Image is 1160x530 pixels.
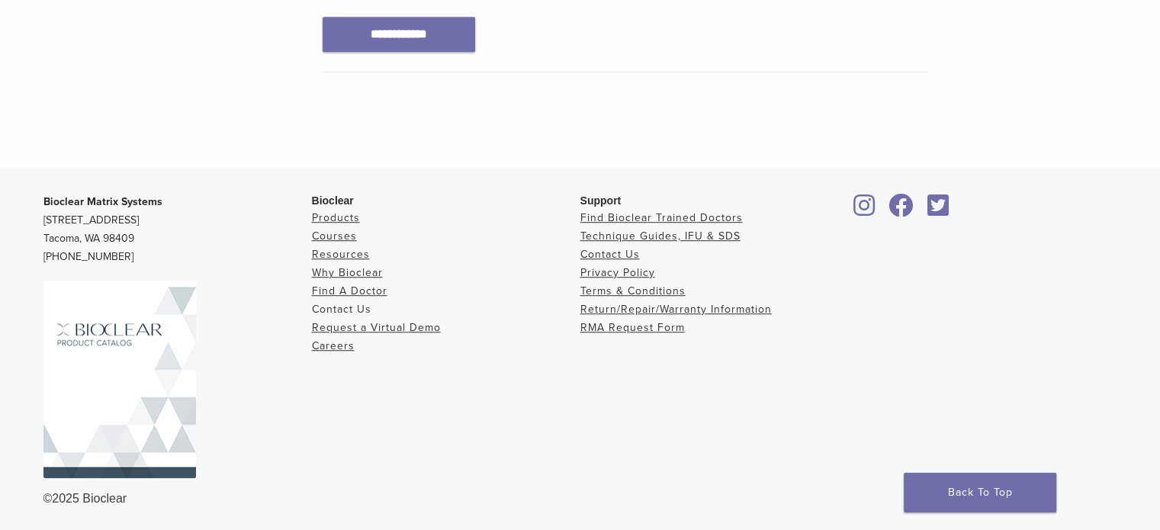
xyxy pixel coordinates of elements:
[580,303,772,316] a: Return/Repair/Warranty Information
[43,193,312,266] p: [STREET_ADDRESS] Tacoma, WA 98409 [PHONE_NUMBER]
[312,211,360,224] a: Products
[849,203,881,218] a: Bioclear
[312,339,355,352] a: Careers
[312,248,370,261] a: Resources
[580,248,640,261] a: Contact Us
[922,203,954,218] a: Bioclear
[580,266,655,279] a: Privacy Policy
[312,230,357,243] a: Courses
[580,211,743,224] a: Find Bioclear Trained Doctors
[580,284,686,297] a: Terms & Conditions
[580,194,622,207] span: Support
[312,303,371,316] a: Contact Us
[312,266,383,279] a: Why Bioclear
[43,281,196,478] img: Bioclear
[43,195,162,208] strong: Bioclear Matrix Systems
[312,284,387,297] a: Find A Doctor
[580,321,685,334] a: RMA Request Form
[43,490,1117,508] div: ©2025 Bioclear
[580,230,741,243] a: Technique Guides, IFU & SDS
[312,321,441,334] a: Request a Virtual Demo
[884,203,919,218] a: Bioclear
[904,473,1056,512] a: Back To Top
[312,194,354,207] span: Bioclear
